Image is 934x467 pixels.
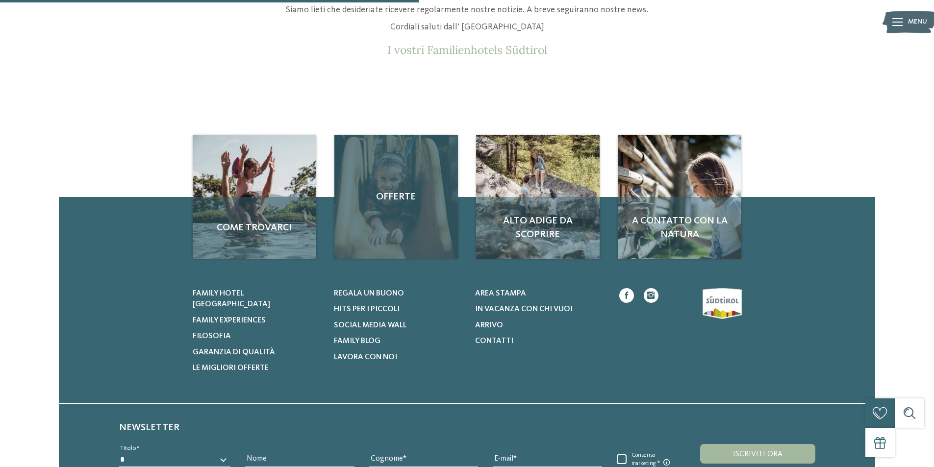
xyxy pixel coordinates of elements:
[475,304,604,315] a: In vacanza con chi vuoi
[475,320,604,331] a: Arrivo
[476,135,600,259] img: Newsletter
[486,214,590,242] span: Alto Adige da scoprire
[193,135,316,259] a: Newsletter Come trovarci
[476,135,600,259] a: Newsletter Alto Adige da scoprire
[234,21,700,33] p: Cordiali saluti dall’ [GEOGRAPHIC_DATA]
[475,321,503,329] span: Arrivo
[193,331,322,342] a: Filosofia
[628,214,732,242] span: A contatto con la natura
[334,352,463,363] a: Lavora con noi
[234,4,700,16] p: Siamo lieti che desideriate ricevere regolarmente nostre notizie. A breve seguiranno nostre news.
[193,288,322,310] a: Family hotel [GEOGRAPHIC_DATA]
[475,337,513,345] span: Contatti
[334,135,458,259] a: Newsletter Offerte
[344,190,448,204] span: Offerte
[193,364,269,372] span: Le migliori offerte
[334,304,463,315] a: Hits per i piccoli
[618,135,741,259] img: Newsletter
[334,320,463,331] a: Social Media Wall
[193,363,322,373] a: Le migliori offerte
[193,348,275,356] span: Garanzia di qualità
[334,305,400,313] span: Hits per i piccoli
[234,43,700,57] p: I vostri Familienhotels Südtirol
[334,288,463,299] a: Regala un buono
[193,135,316,259] img: Newsletter
[334,353,397,361] span: Lavora con noi
[475,288,604,299] a: Area stampa
[193,315,322,326] a: Family experiences
[475,336,604,346] a: Contatti
[193,290,270,308] span: Family hotel [GEOGRAPHIC_DATA]
[334,336,463,346] a: Family Blog
[475,305,573,313] span: In vacanza con chi vuoi
[193,347,322,358] a: Garanzia di qualità
[193,317,266,324] span: Family experiences
[119,423,179,433] span: Newsletter
[475,290,526,297] span: Area stampa
[193,332,231,340] span: Filosofia
[334,290,404,297] span: Regala un buono
[334,321,406,329] span: Social Media Wall
[733,450,783,458] span: Iscriviti ora
[618,135,741,259] a: Newsletter A contatto con la natura
[700,444,815,464] button: Iscriviti ora
[202,221,306,235] span: Come trovarci
[334,337,380,345] span: Family Blog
